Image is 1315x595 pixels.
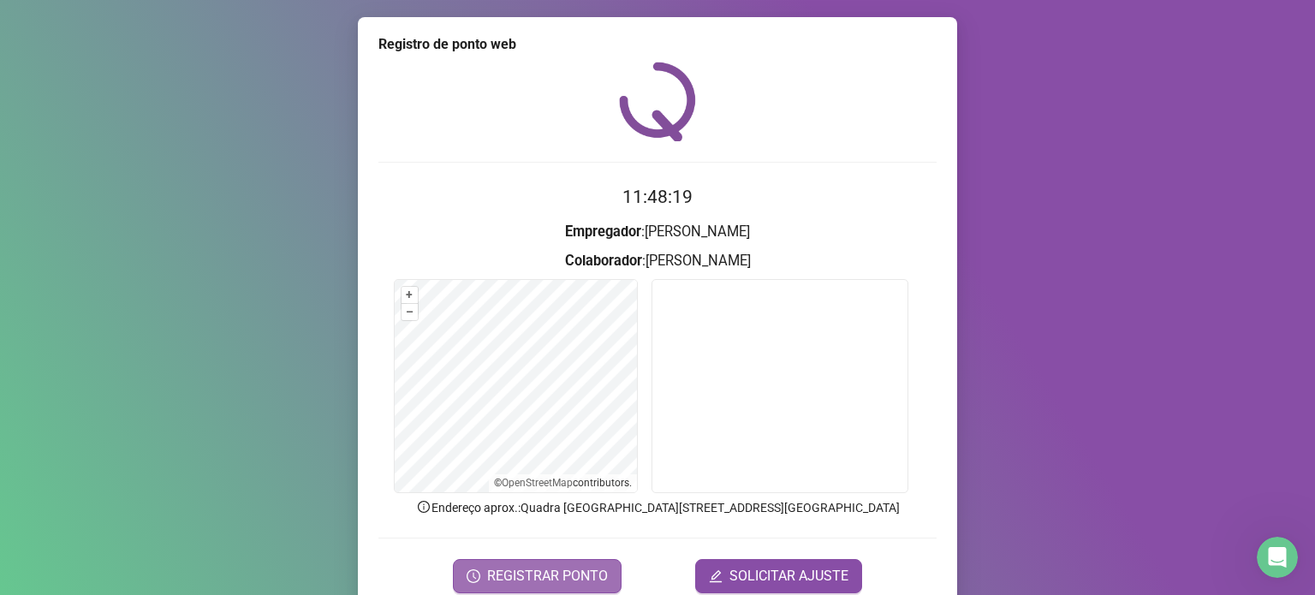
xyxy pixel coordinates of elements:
[729,566,848,586] span: SOLICITAR AJUSTE
[487,566,608,586] span: REGISTRAR PONTO
[378,250,937,272] h3: : [PERSON_NAME]
[622,187,693,207] time: 11:48:19
[453,559,622,593] button: REGISTRAR PONTO
[467,569,480,583] span: clock-circle
[565,223,641,240] strong: Empregador
[565,253,642,269] strong: Colaborador
[378,498,937,517] p: Endereço aprox. : Quadra [GEOGRAPHIC_DATA][STREET_ADDRESS][GEOGRAPHIC_DATA]
[709,569,723,583] span: edit
[502,477,573,489] a: OpenStreetMap
[378,221,937,243] h3: : [PERSON_NAME]
[416,499,431,515] span: info-circle
[619,62,696,141] img: QRPoint
[695,559,862,593] button: editSOLICITAR AJUSTE
[1257,537,1298,578] iframe: Intercom live chat
[402,304,418,320] button: –
[402,287,418,303] button: +
[378,34,937,55] div: Registro de ponto web
[494,477,632,489] li: © contributors.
